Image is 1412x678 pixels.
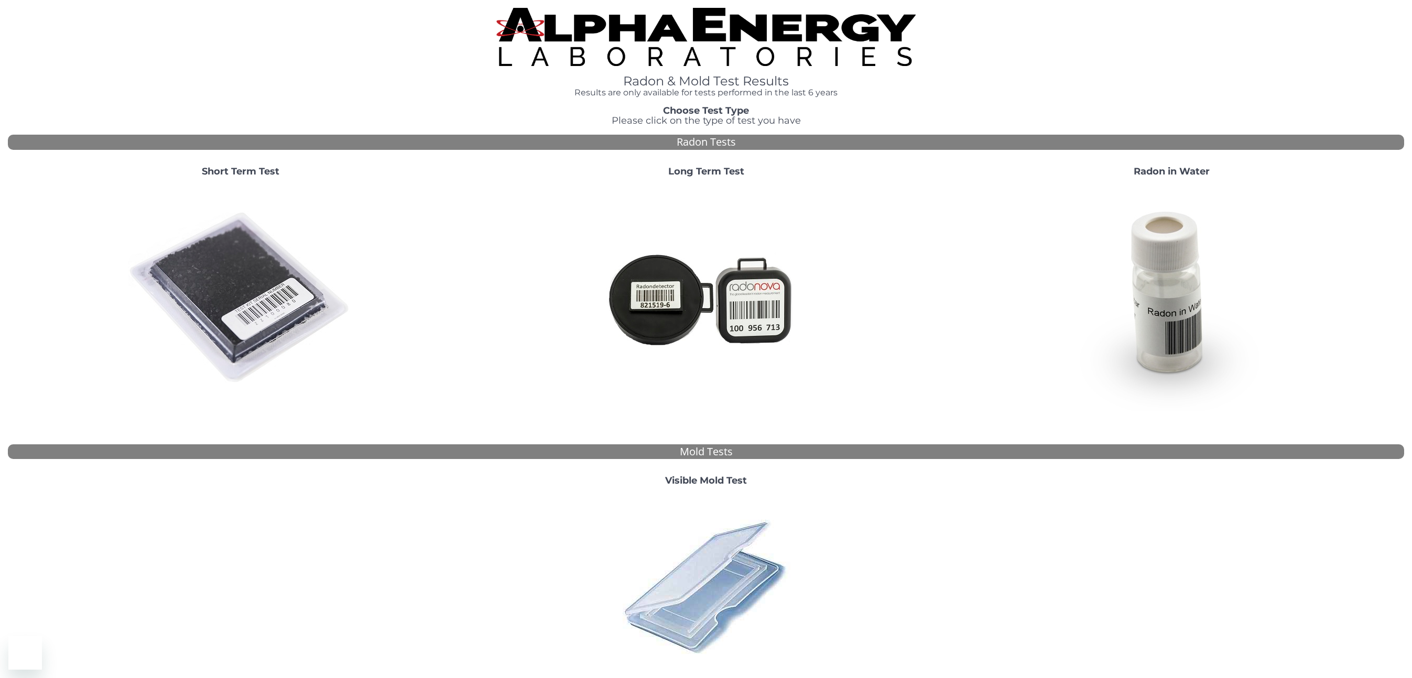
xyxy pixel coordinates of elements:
[427,88,985,97] h4: Results are only available for tests performed in the last 6 years
[1059,185,1284,411] img: RadoninWater.jpg
[8,444,1404,460] div: Mold Tests
[614,495,798,678] img: PI42764010.jpg
[612,115,801,126] span: Please click on the type of test you have
[496,8,916,66] img: TightCrop.jpg
[8,636,42,670] iframe: Button to launch messaging window
[593,185,819,411] img: Radtrak2vsRadtrak3.jpg
[202,166,279,177] strong: Short Term Test
[665,475,747,486] strong: Visible Mold Test
[1134,166,1210,177] strong: Radon in Water
[663,105,749,116] strong: Choose Test Type
[427,74,985,88] h1: Radon & Mold Test Results
[668,166,744,177] strong: Long Term Test
[128,185,353,411] img: ShortTerm.jpg
[8,135,1404,150] div: Radon Tests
